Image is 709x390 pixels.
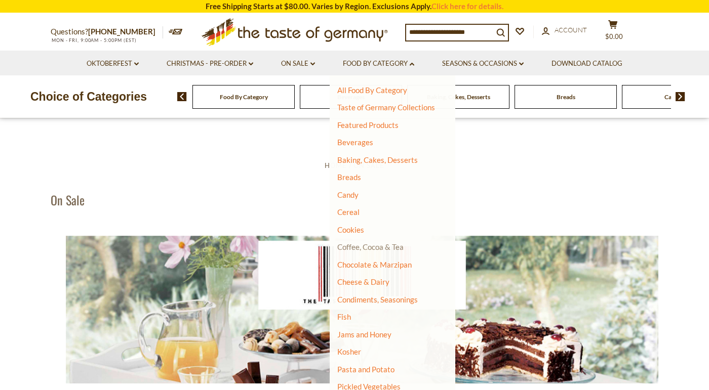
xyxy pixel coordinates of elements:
a: Candy [337,190,359,199]
a: Baking, Cakes, Desserts [427,93,490,101]
a: All Food By Category [337,85,407,95]
a: Fish [337,312,351,321]
a: Breads [557,93,575,101]
a: Account [542,25,587,36]
a: Chocolate & Marzipan [337,260,412,269]
a: Cookies [337,225,364,234]
span: $0.00 [605,32,623,40]
img: next arrow [676,92,685,101]
a: Beverages [337,138,373,147]
a: Candy [664,93,682,101]
a: On Sale [281,58,315,69]
a: Download Catalog [552,58,622,69]
a: Coffee, Cocoa & Tea [337,242,404,251]
a: Click here for details. [431,2,503,11]
a: Christmas - PRE-ORDER [167,58,253,69]
a: Food By Category [343,58,414,69]
a: Seasons & Occasions [442,58,524,69]
p: Questions? [51,25,163,38]
a: Home [325,161,347,169]
img: the-taste-of-germany-barcode-3.jpg [66,236,658,384]
a: Food By Category [220,93,268,101]
a: Baking, Cakes, Desserts [337,155,418,164]
a: Taste of Germany Collections [337,103,435,112]
span: Account [555,26,587,34]
a: Kosher [337,347,361,356]
img: previous arrow [177,92,187,101]
a: Pasta and Potato [337,365,395,374]
a: Featured Products [337,120,399,129]
span: MON - FRI, 9:00AM - 5:00PM (EST) [51,37,137,43]
a: Cheese & Dairy [337,277,389,286]
a: Cereal [337,207,360,216]
a: Oktoberfest [87,58,139,69]
button: $0.00 [598,20,628,45]
a: Condiments, Seasonings [337,295,418,304]
a: Jams and Honey [337,330,391,339]
h1: On Sale [51,192,85,207]
a: [PHONE_NUMBER] [88,27,155,36]
a: Breads [337,172,361,182]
